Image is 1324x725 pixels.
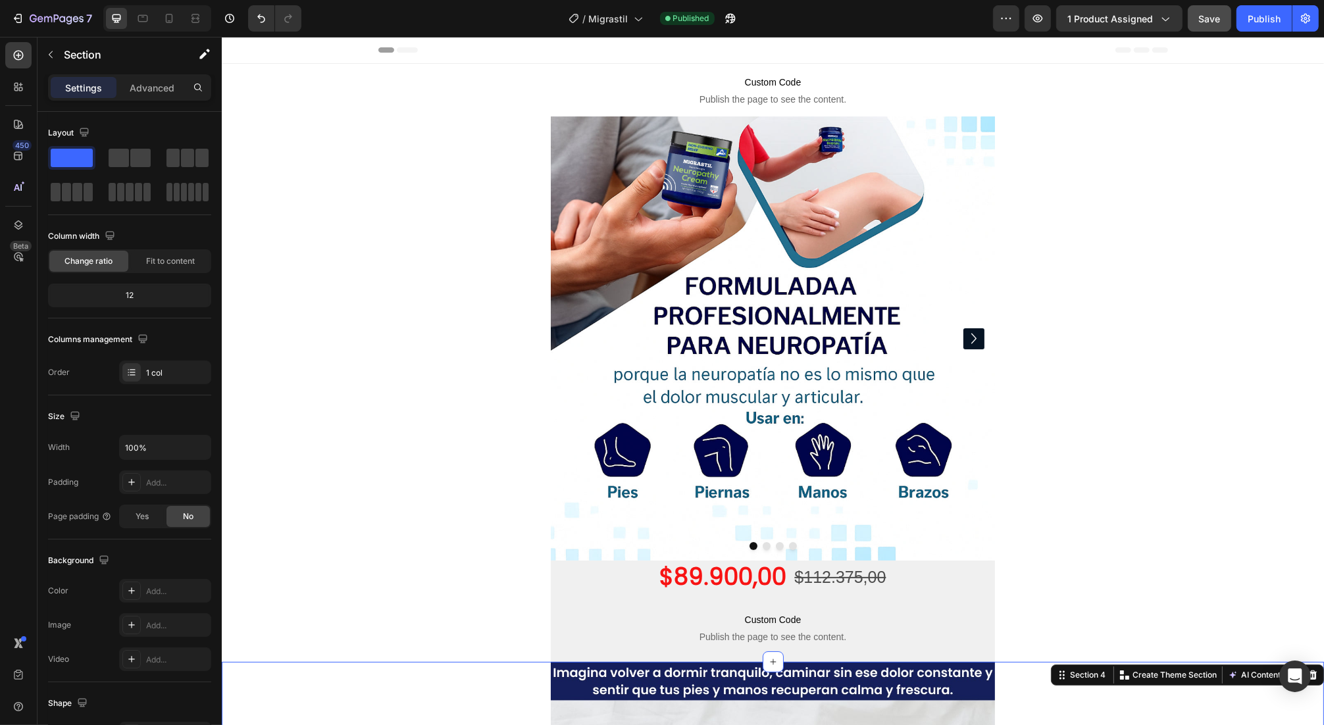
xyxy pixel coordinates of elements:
[248,5,301,32] div: Undo/Redo
[10,241,32,251] div: Beta
[528,505,536,513] button: Dot
[48,695,90,712] div: Shape
[1236,5,1292,32] button: Publish
[589,12,628,26] span: Migrastil
[1188,5,1231,32] button: Save
[48,228,118,245] div: Column width
[1199,13,1221,24] span: Save
[48,552,112,570] div: Background
[146,367,208,379] div: 1 col
[48,366,70,378] div: Order
[48,476,78,488] div: Padding
[48,653,69,665] div: Video
[541,505,549,513] button: Dot
[673,12,709,24] span: Published
[571,528,665,553] div: $112.375,00
[130,81,174,95] p: Advanced
[554,505,562,513] button: Dot
[48,331,151,349] div: Columns management
[146,255,195,267] span: Fit to content
[65,255,113,267] span: Change ratio
[1004,630,1061,646] button: AI Content
[48,408,83,426] div: Size
[1056,5,1183,32] button: 1 product assigned
[48,511,112,522] div: Page padding
[183,511,193,522] span: No
[48,124,92,142] div: Layout
[583,12,586,26] span: /
[846,632,886,644] div: Section 4
[5,5,98,32] button: 7
[86,11,92,26] p: 7
[48,441,70,453] div: Width
[64,47,172,63] p: Section
[1248,12,1281,26] div: Publish
[120,436,211,459] input: Auto
[146,586,208,597] div: Add...
[48,585,68,597] div: Color
[329,80,773,524] img: Carrusel_3_f773686a-abec-4c35-87c0-944ffe7532f1.webp
[65,81,102,95] p: Settings
[354,593,749,607] span: Publish the page to see the content.
[136,511,149,522] span: Yes
[911,632,995,644] p: Create Theme Section
[146,477,208,489] div: Add...
[48,619,71,631] div: Image
[1067,12,1153,26] span: 1 product assigned
[146,654,208,666] div: Add...
[51,286,209,305] div: 12
[354,575,749,591] span: Custom Code
[13,140,32,151] div: 450
[436,524,566,557] div: $89.900,00
[146,620,208,632] div: Add...
[1279,661,1311,692] div: Open Intercom Messenger
[567,505,575,513] button: Dot
[742,291,763,312] button: Carousel Next Arrow
[222,37,1324,725] iframe: Design area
